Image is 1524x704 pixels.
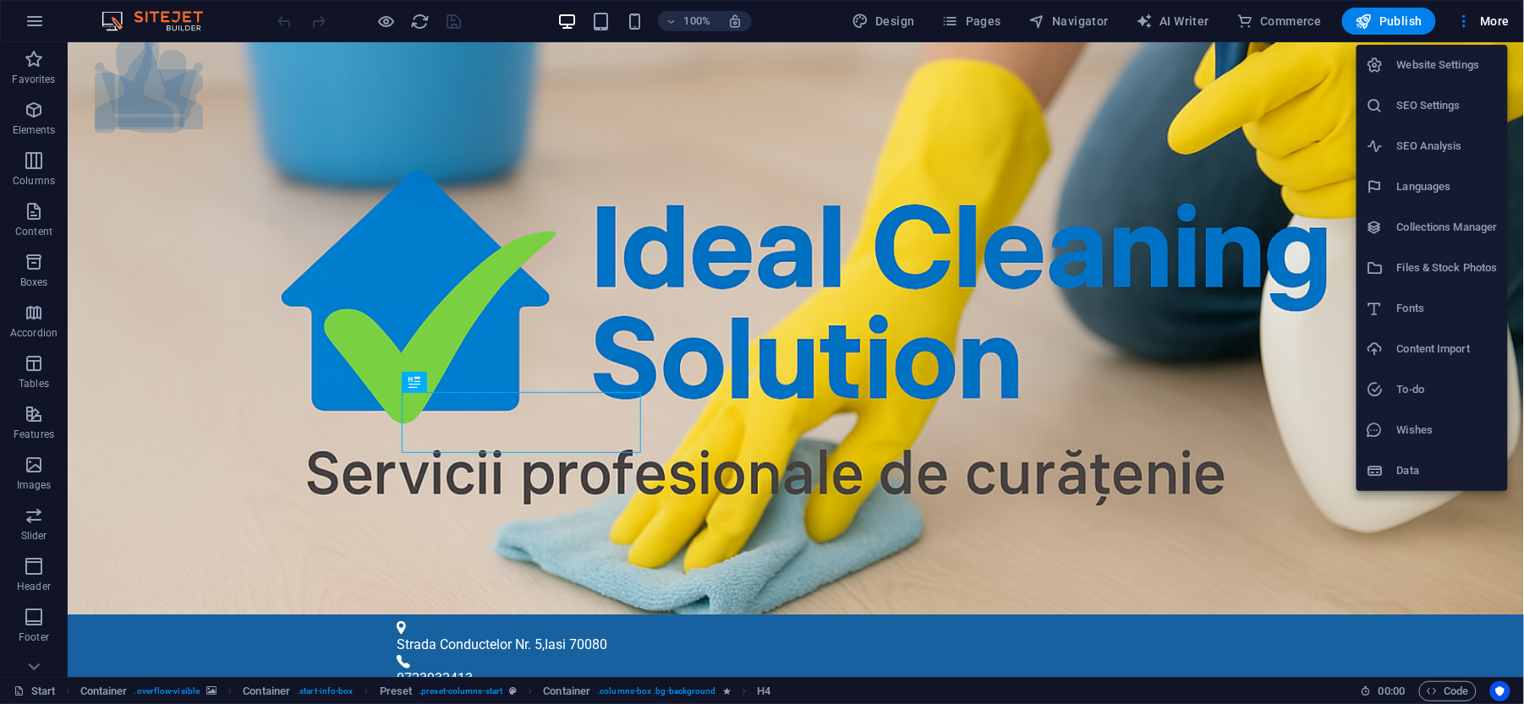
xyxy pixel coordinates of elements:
[1397,136,1498,156] h6: SEO Analysis
[1397,55,1498,75] h6: Website Settings
[1397,420,1498,440] h6: Wishes
[1397,177,1498,197] h6: Languages
[1397,461,1498,481] h6: Data
[1397,298,1498,319] h6: Fonts
[1397,258,1498,278] h6: Files & Stock Photos
[1397,379,1498,400] h6: To-do
[1397,339,1498,359] h6: Content Import
[1397,96,1498,116] h6: SEO Settings
[1397,217,1498,237] h6: Collections Manager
